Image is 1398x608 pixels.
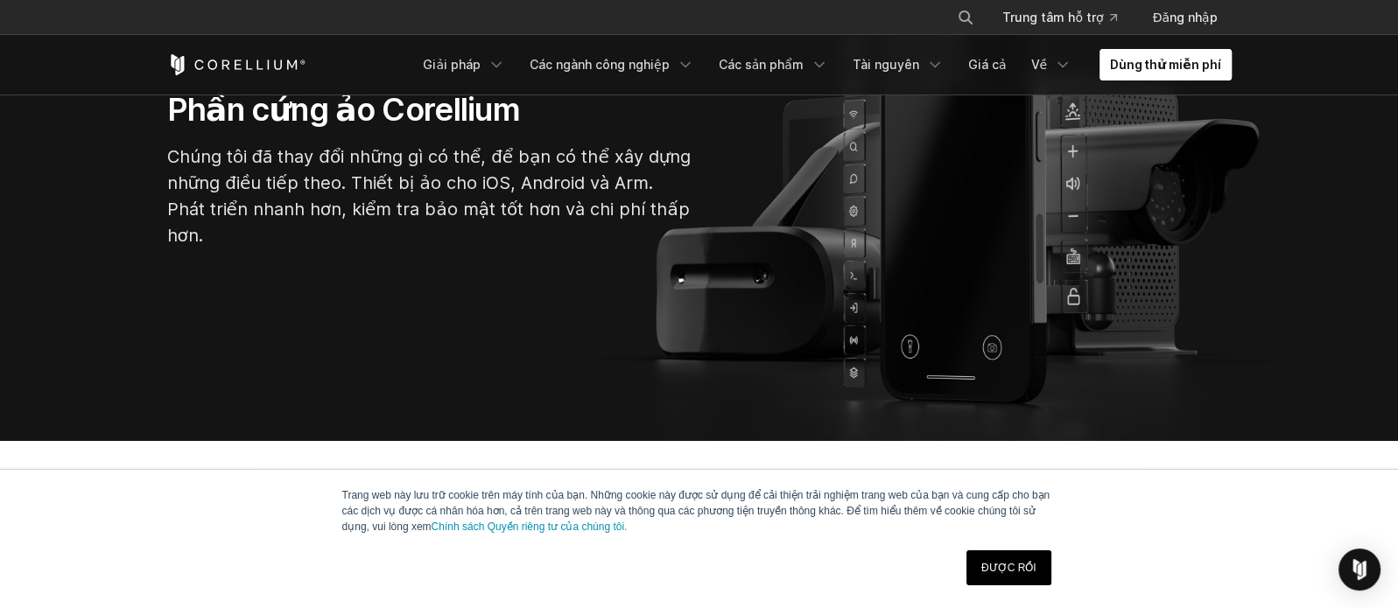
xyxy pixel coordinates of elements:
[530,57,670,72] font: Các ngành công nghiệp
[167,90,520,129] font: Phần cứng ảo Corellium
[966,550,1051,585] a: ĐƯỢC RỒI
[167,146,692,246] font: Chúng tôi đã thay đổi những gì có thể, để bạn có thể xây dựng những điều tiếp theo. Thiết bị ảo c...
[342,489,1050,533] font: Trang web này lưu trữ cookie trên máy tính của bạn. Những cookie này được sử dụng để cải thiện tr...
[853,57,919,72] font: Tài nguyên
[167,54,306,75] a: Trang chủ Corellium
[950,2,981,33] button: Tìm kiếm
[719,57,804,72] font: Các sản phẩm
[968,57,1007,72] font: Giá cả
[423,57,481,72] font: Giải pháp
[981,562,1036,574] font: ĐƯỢC RỒI
[936,2,1231,33] div: Menu điều hướng
[1030,57,1047,72] font: Về
[412,49,1231,80] div: Menu điều hướng
[1152,10,1217,24] font: Đăng nhập
[1002,10,1103,24] font: Trung tâm hỗ trợ
[432,521,628,533] a: Chính sách Quyền riêng tư của chúng tôi.
[1110,57,1220,72] font: Dùng thử miễn phí
[1338,549,1380,591] div: Mở Intercom Messenger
